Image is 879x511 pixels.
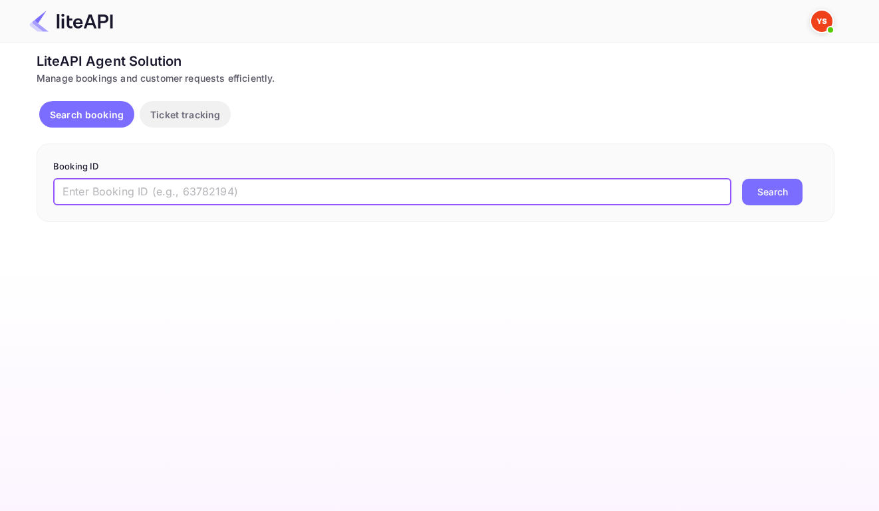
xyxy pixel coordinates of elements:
[742,179,803,205] button: Search
[29,11,113,32] img: LiteAPI Logo
[150,108,220,122] p: Ticket tracking
[53,179,731,205] input: Enter Booking ID (e.g., 63782194)
[50,108,124,122] p: Search booking
[811,11,832,32] img: Yandex Support
[37,51,834,71] div: LiteAPI Agent Solution
[37,71,834,85] div: Manage bookings and customer requests efficiently.
[53,160,818,173] p: Booking ID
